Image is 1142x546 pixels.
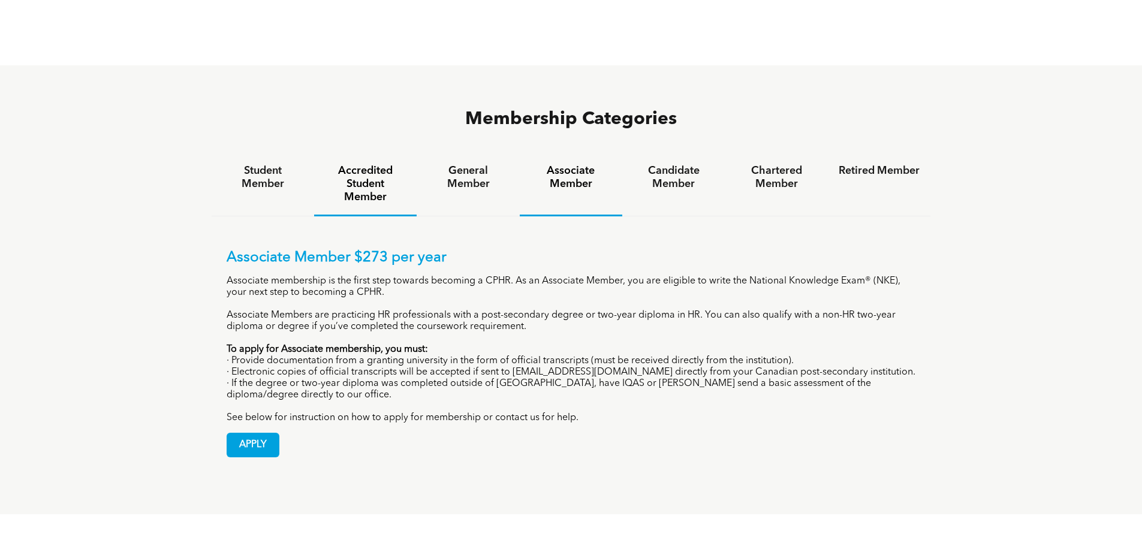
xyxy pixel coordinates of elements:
h4: Accredited Student Member [325,164,406,204]
strong: To apply for Associate membership, you must: [227,345,428,354]
h4: Student Member [222,164,303,191]
p: Associate membership is the first step towards becoming a CPHR. As an Associate Member, you are e... [227,276,916,298]
h4: Candidate Member [633,164,714,191]
p: See below for instruction on how to apply for membership or contact us for help. [227,412,916,424]
a: APPLY [227,433,279,457]
p: · Electronic copies of official transcripts will be accepted if sent to [EMAIL_ADDRESS][DOMAIN_NA... [227,367,916,378]
h4: Chartered Member [736,164,817,191]
p: · Provide documentation from a granting university in the form of official transcripts (must be r... [227,355,916,367]
p: · If the degree or two-year diploma was completed outside of [GEOGRAPHIC_DATA], have IQAS or [PER... [227,378,916,401]
p: Associate Members are practicing HR professionals with a post-secondary degree or two-year diplom... [227,310,916,333]
h4: General Member [427,164,508,191]
h4: Retired Member [839,164,920,177]
p: Associate Member $273 per year [227,249,916,267]
span: Membership Categories [465,110,677,128]
h4: Associate Member [531,164,611,191]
